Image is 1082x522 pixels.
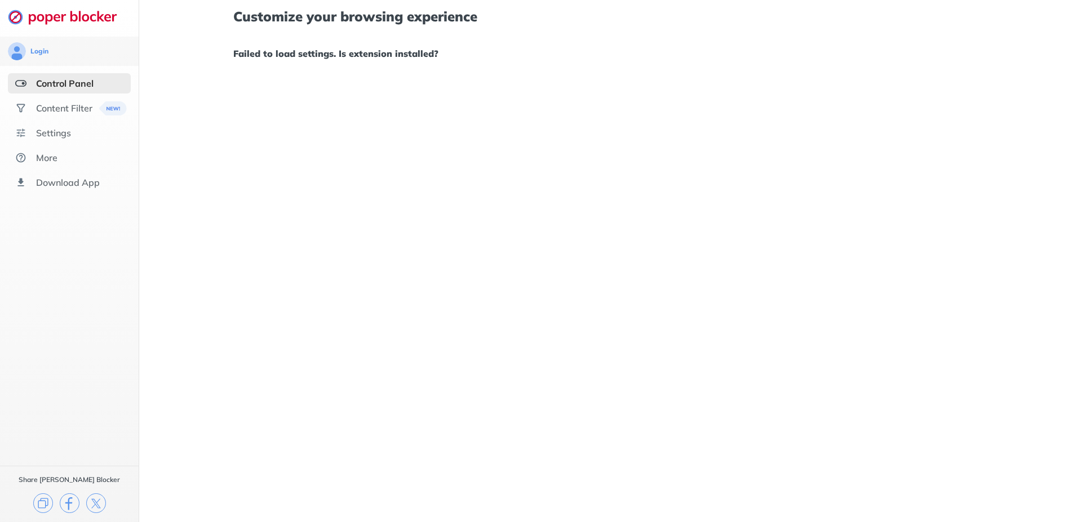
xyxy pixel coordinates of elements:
img: copy.svg [33,493,53,513]
img: download-app.svg [15,177,26,188]
h1: Customize your browsing experience [233,9,987,24]
div: Settings [36,127,71,139]
div: Share [PERSON_NAME] Blocker [19,475,120,484]
img: about.svg [15,152,26,163]
img: settings.svg [15,127,26,139]
div: Download App [36,177,100,188]
div: Control Panel [36,78,94,89]
img: avatar.svg [8,42,26,60]
div: More [36,152,57,163]
h1: Failed to load settings. Is extension installed? [233,46,987,61]
div: Login [30,47,48,56]
div: Content Filter [36,102,92,114]
img: facebook.svg [60,493,79,513]
img: logo-webpage.svg [8,9,129,25]
img: x.svg [86,493,106,513]
img: social.svg [15,102,26,114]
img: features-selected.svg [15,78,26,89]
img: menuBanner.svg [99,101,127,115]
